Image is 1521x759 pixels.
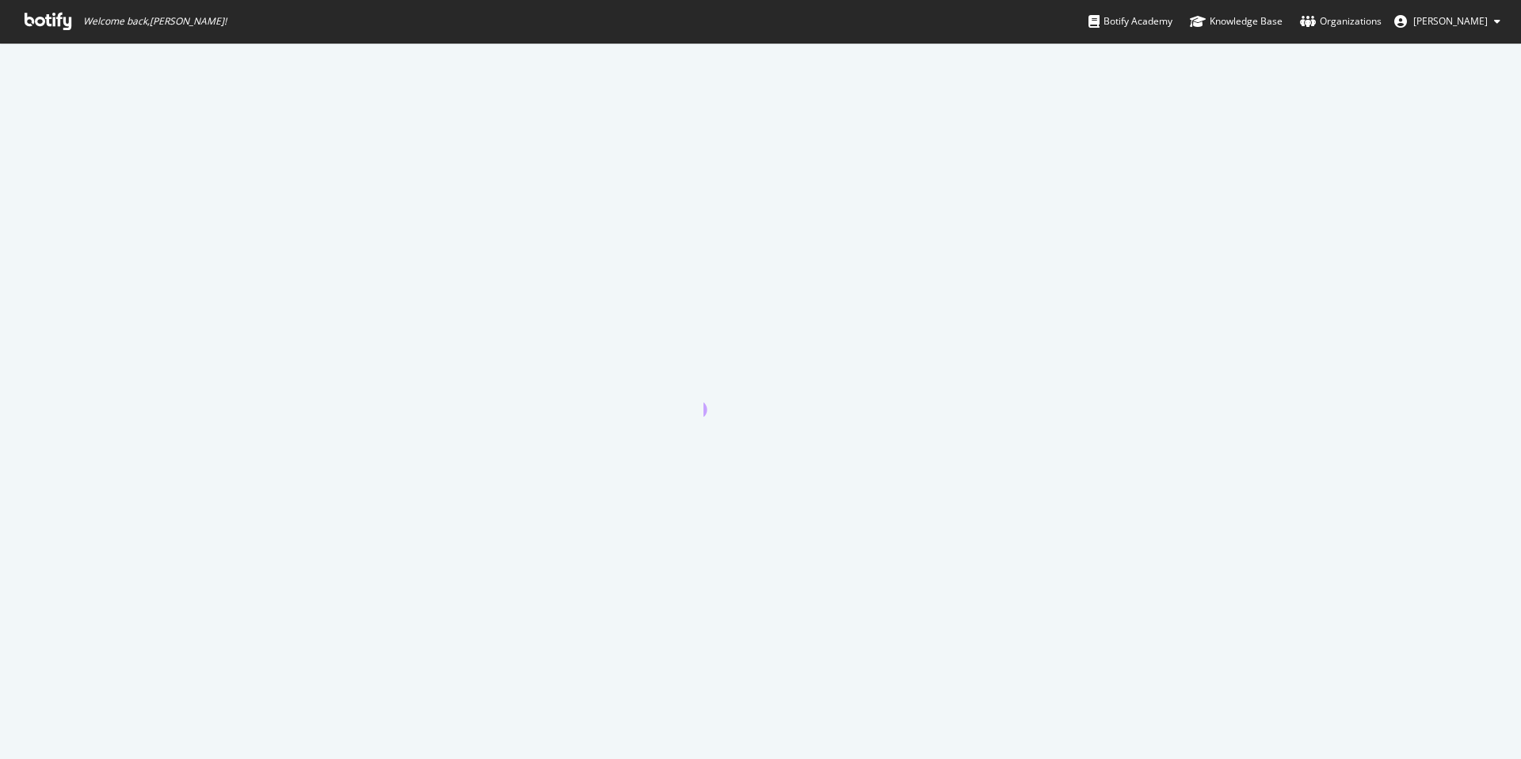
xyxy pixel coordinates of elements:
div: Organizations [1300,13,1382,29]
span: Welcome back, [PERSON_NAME] ! [83,15,227,28]
div: Knowledge Base [1190,13,1283,29]
div: animation [703,360,818,417]
button: [PERSON_NAME] [1382,9,1513,34]
span: Nic Thibodeau [1413,14,1488,28]
div: Botify Academy [1088,13,1172,29]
